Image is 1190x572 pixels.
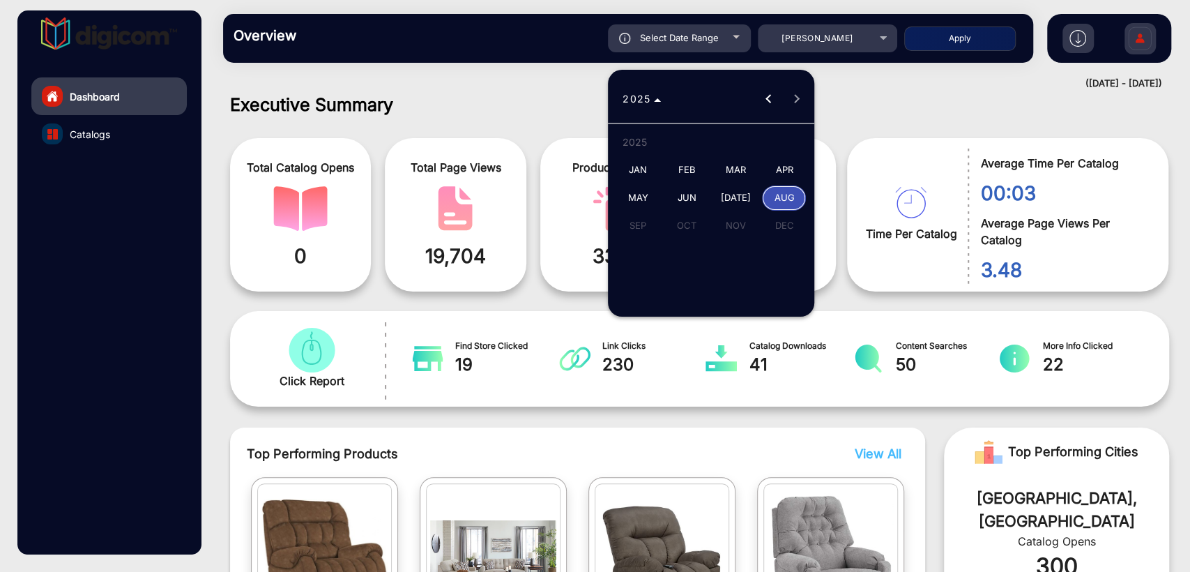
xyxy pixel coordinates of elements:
[762,186,806,211] span: AUG
[613,128,809,156] td: 2025
[616,186,659,211] span: MAY
[623,93,650,105] span: 2025
[760,184,809,212] button: August 2025
[664,186,708,211] span: JUN
[664,213,708,239] span: OCT
[613,156,662,184] button: January 2025
[711,156,760,184] button: March 2025
[662,156,711,184] button: February 2025
[613,212,662,240] button: September 2025
[616,158,659,183] span: JAN
[617,86,666,112] button: Choose date
[711,212,760,240] button: November 2025
[711,184,760,212] button: July 2025
[613,184,662,212] button: May 2025
[760,156,809,184] button: April 2025
[762,213,806,239] span: DEC
[755,85,783,113] button: Previous year
[664,158,708,183] span: FEB
[713,213,757,239] span: NOV
[662,184,711,212] button: June 2025
[713,158,757,183] span: MAR
[662,212,711,240] button: October 2025
[760,212,809,240] button: December 2025
[762,158,806,183] span: APR
[713,186,757,211] span: [DATE]
[616,213,659,239] span: SEP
